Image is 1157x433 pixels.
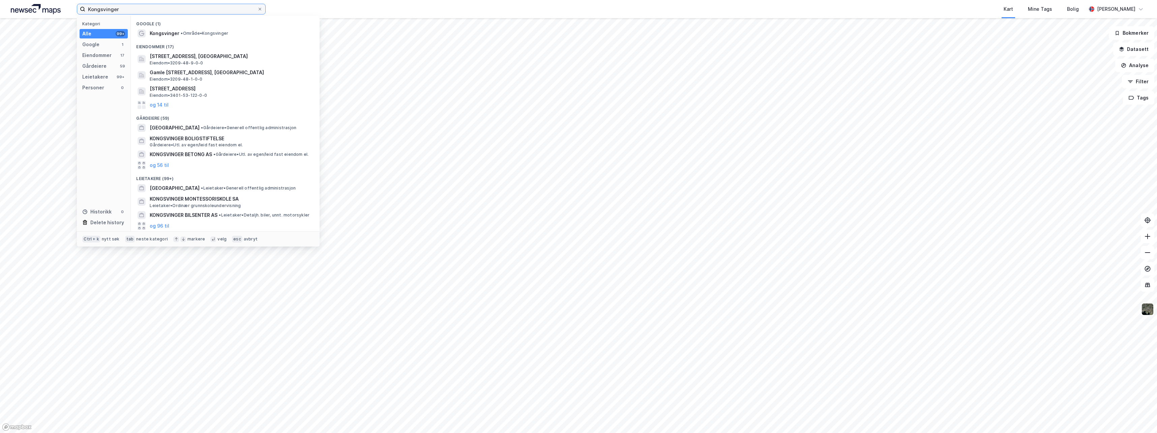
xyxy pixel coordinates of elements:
div: Eiendommer [82,51,112,59]
button: Bokmerker [1109,26,1154,40]
span: KONGSVINGER BILSENTER AS [150,211,217,219]
div: nytt søk [102,236,120,242]
div: Gårdeiere [82,62,107,70]
span: Kongsvinger [150,29,179,37]
span: • [181,31,183,36]
button: Tags [1123,91,1154,105]
div: Kart [1004,5,1013,13]
div: Kontrollprogram for chat [1123,401,1157,433]
div: tab [125,236,135,242]
div: 0 [120,85,125,90]
button: og 56 til [150,161,169,169]
span: [STREET_ADDRESS] [150,85,311,93]
img: 9k= [1141,303,1154,316]
span: Eiendom • 3209-48-1-0-0 [150,77,202,82]
div: 99+ [116,31,125,36]
span: Leietaker • Generell offentlig administrasjon [201,185,296,191]
div: Ctrl + k [82,236,100,242]
span: Gamle [STREET_ADDRESS], [GEOGRAPHIC_DATA] [150,68,311,77]
div: Gårdeiere (59) [131,110,320,122]
div: Google (1) [131,16,320,28]
div: esc [232,236,242,242]
div: markere [187,236,205,242]
input: Søk på adresse, matrikkel, gårdeiere, leietakere eller personer [85,4,257,14]
div: avbryt [244,236,258,242]
span: • [201,125,203,130]
span: [GEOGRAPHIC_DATA] [150,184,200,192]
span: [STREET_ADDRESS], [GEOGRAPHIC_DATA] [150,52,311,60]
div: Alle [82,30,91,38]
button: Filter [1122,75,1154,88]
button: og 96 til [150,222,169,230]
div: 99+ [116,74,125,80]
div: neste kategori [136,236,168,242]
span: • [201,185,203,191]
div: Historikk [82,208,112,216]
div: 1 [120,42,125,47]
div: 59 [120,63,125,69]
button: og 14 til [150,101,169,109]
div: Leietakere [82,73,108,81]
span: • [213,152,215,157]
span: Eiendom • 3209-48-9-0-0 [150,60,203,66]
div: 17 [120,53,125,58]
div: velg [217,236,227,242]
div: [PERSON_NAME] [1097,5,1135,13]
div: Eiendommer (17) [131,39,320,51]
a: Mapbox homepage [2,423,32,431]
div: Bolig [1067,5,1079,13]
button: Analyse [1115,59,1154,72]
span: Gårdeiere • Utl. av egen/leid fast eiendom el. [150,142,243,148]
span: Gårdeiere • Generell offentlig administrasjon [201,125,296,131]
span: KONGSVINGER BETONG AS [150,150,212,158]
div: 0 [120,209,125,214]
button: Datasett [1113,42,1154,56]
span: Område • Kongsvinger [181,31,228,36]
span: [GEOGRAPHIC_DATA] [150,124,200,132]
div: Kategori [82,21,128,26]
span: Leietaker • Ordinær grunnskoleundervisning [150,203,241,208]
span: Gårdeiere • Utl. av egen/leid fast eiendom el. [213,152,308,157]
div: Leietakere (99+) [131,171,320,183]
div: Personer [82,84,104,92]
iframe: Chat Widget [1123,401,1157,433]
span: KONGSVINGER MONTESSORISKOLE SA [150,195,311,203]
span: KONGSVINGER BOLIGSTIFTELSE [150,135,311,143]
span: Eiendom • 3401-53-122-0-0 [150,93,207,98]
span: • [219,212,221,218]
div: Google [82,40,99,49]
div: Delete history [90,219,124,227]
span: Leietaker • Detaljh. biler, unnt. motorsykler [219,212,309,218]
img: logo.a4113a55bc3d86da70a041830d287a7e.svg [11,4,61,14]
div: Mine Tags [1028,5,1052,13]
